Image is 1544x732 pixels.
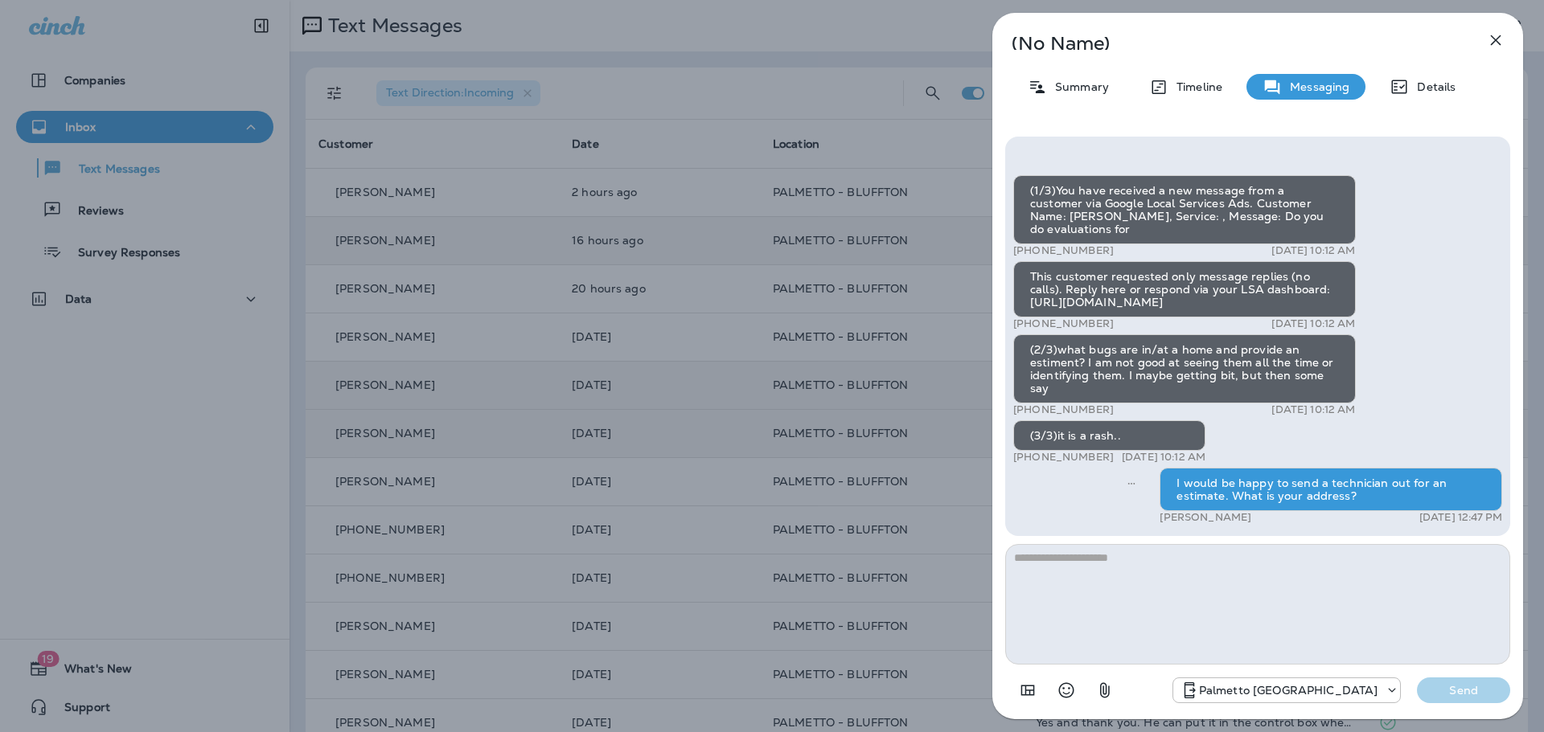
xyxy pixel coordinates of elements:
div: +1 (843) 353-4625 [1173,681,1401,700]
p: [DATE] 10:12 AM [1271,403,1355,416]
p: [PHONE_NUMBER] [1013,244,1114,257]
p: [PHONE_NUMBER] [1013,451,1114,464]
p: [PHONE_NUMBER] [1013,317,1114,330]
p: [DATE] 12:47 PM [1419,511,1502,524]
button: Select an emoji [1050,674,1082,706]
p: Messaging [1282,80,1349,93]
div: (3/3)it is a rash.. [1013,420,1205,451]
div: (2/3)what bugs are in/at a home and provide an estiment? I am not good at seeing them all the tim... [1013,334,1356,403]
p: [PHONE_NUMBER] [1013,403,1114,416]
p: [DATE] 10:12 AM [1122,451,1205,464]
p: Summary [1047,80,1109,93]
p: Details [1409,80,1456,93]
p: Timeline [1168,80,1222,93]
div: (1/3)You have received a new message from a customer via Google Local Services Ads. Customer Name... [1013,175,1356,244]
span: Sent [1127,475,1135,489]
p: Palmetto [GEOGRAPHIC_DATA] [1199,684,1378,697]
p: (No Name) [1012,37,1451,50]
button: Add in a premade template [1012,674,1044,706]
div: This customer requested only message replies (no calls). Reply here or respond via your LSA dashb... [1013,261,1356,317]
div: I would be happy to send a technician out for an estimate. What is your address? [1160,468,1502,511]
p: [DATE] 10:12 AM [1271,244,1355,257]
p: [PERSON_NAME] [1160,511,1251,524]
p: [DATE] 10:12 AM [1271,317,1355,330]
